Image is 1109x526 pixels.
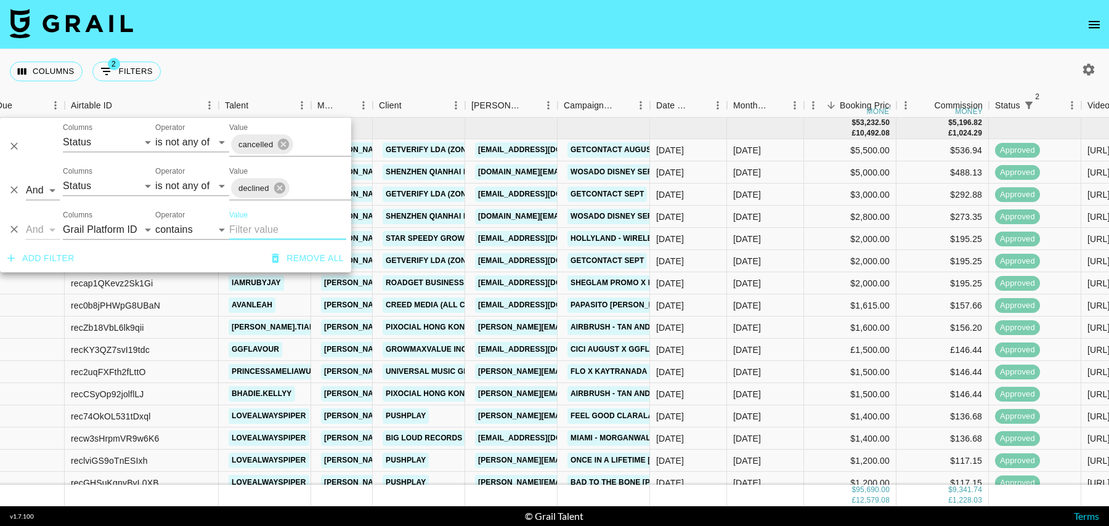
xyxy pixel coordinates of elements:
a: GETVERIFY LDA (ZONA [PERSON_NAME][GEOGRAPHIC_DATA]) [383,187,623,202]
div: $195.25 [896,272,989,294]
div: $195.25 [896,228,989,250]
div: $1,500.00 [804,361,896,383]
button: Menu [200,96,219,115]
a: [EMAIL_ADDRESS][DOMAIN_NAME] [475,187,613,202]
a: [PERSON_NAME][EMAIL_ADDRESS][DOMAIN_NAME] [321,431,522,446]
span: cancelled [231,137,280,152]
div: Booking Price [840,94,894,118]
a: [PERSON_NAME][EMAIL_ADDRESS][DOMAIN_NAME] [475,475,676,490]
a: GETVERIFY LDA (ZONA [PERSON_NAME][GEOGRAPHIC_DATA]) [383,253,623,269]
a: GrowMaxValue Inc. [383,342,472,357]
a: [PERSON_NAME][EMAIL_ADDRESS][DOMAIN_NAME] [475,408,676,424]
a: PushPlay [383,453,429,468]
div: $2,000.00 [804,250,896,272]
div: 07/08/2025 [656,144,684,156]
div: recKY3QZ7svI19tdc [71,344,150,356]
select: Logic operator [26,220,60,240]
div: $273.35 [896,206,989,228]
div: 12,579.08 [856,495,890,506]
div: $1,500.00 [804,383,896,405]
div: $1,615.00 [804,294,896,317]
button: Menu [632,96,650,115]
a: [PERSON_NAME][EMAIL_ADDRESS][DOMAIN_NAME] [321,320,522,335]
div: Aug '25 [733,277,761,289]
div: [PERSON_NAME] [471,94,522,118]
div: $ [851,118,856,128]
div: declined [231,178,290,198]
button: Menu [447,96,465,115]
div: $292.88 [896,184,989,206]
a: [PERSON_NAME][EMAIL_ADDRESS][DOMAIN_NAME] [321,364,522,379]
a: [EMAIL_ADDRESS][DOMAIN_NAME] [475,142,613,158]
button: Sort [12,97,30,114]
div: 1,228.03 [953,495,982,506]
div: $536.94 [896,139,989,161]
a: [EMAIL_ADDRESS][DOMAIN_NAME] [475,297,613,313]
span: approved [995,300,1040,312]
a: [PERSON_NAME][EMAIL_ADDRESS][DOMAIN_NAME] [475,364,676,379]
a: Feel Good claralasan [567,408,672,424]
button: Menu [786,96,804,115]
div: $1,400.00 [804,405,896,427]
div: 15/07/2025 [656,166,684,179]
div: 53,232.50 [856,118,890,128]
button: Menu [896,96,915,115]
div: $157.66 [896,294,989,317]
div: Aug '25 [733,166,761,179]
a: Once In A Lifetime [PERSON_NAME] [567,453,714,468]
a: [PERSON_NAME].tiara1 [229,320,327,335]
span: approved [995,389,1040,400]
div: v 1.7.100 [10,512,34,520]
label: Value [229,122,248,132]
div: Aug '25 [733,255,761,267]
div: Status [989,94,1081,118]
a: princessameliawu [229,364,314,379]
button: Sort [917,97,934,114]
a: GetContact August x piperrockelle [567,142,733,158]
span: approved [995,477,1040,489]
a: [PERSON_NAME][EMAIL_ADDRESS][DOMAIN_NAME] [475,453,676,468]
span: approved [995,256,1040,267]
span: approved [995,233,1040,245]
a: [PERSON_NAME][EMAIL_ADDRESS][DOMAIN_NAME] [321,342,522,357]
div: Aug '25 [733,344,761,356]
div: 11/08/2025 [656,477,684,489]
a: bhadie.kellyy [229,386,295,402]
button: Show filters [1020,97,1038,114]
div: $1,200.00 [804,472,896,494]
button: Select columns [10,62,83,81]
a: lovealwayspiper [229,431,309,446]
span: approved [995,411,1040,423]
div: Aug '25 [733,211,761,223]
div: Aug '25 [733,410,761,423]
div: recCSyOp92jolflLJ [71,388,144,400]
div: 05/08/2025 [656,432,684,445]
div: $146.44 [896,361,989,383]
button: Menu [46,96,65,115]
div: $5,500.00 [804,139,896,161]
div: money [867,108,895,115]
a: [PERSON_NAME][EMAIL_ADDRESS][DOMAIN_NAME] [321,275,522,291]
div: 2 active filters [1020,97,1038,114]
span: declined [231,181,277,195]
div: Aug '25 [733,299,761,312]
div: £ [851,128,856,139]
a: [PERSON_NAME][EMAIL_ADDRESS][PERSON_NAME][DOMAIN_NAME] [475,386,739,402]
button: Add filter [2,247,79,270]
span: approved [995,366,1040,378]
a: Bad to the Bone [PERSON_NAME] [567,475,709,490]
a: Roadget Business [DOMAIN_NAME]. [383,275,534,291]
div: $195.25 [896,250,989,272]
div: 95,690.00 [856,485,890,495]
div: Client [373,94,465,118]
a: [DOMAIN_NAME][EMAIL_ADDRESS][DOMAIN_NAME] [475,164,675,180]
div: reclviGS9oTnESIxh [71,455,148,467]
div: $ [948,485,953,495]
a: Shenzhen Qianhai Magwow Technology [DOMAIN_NAME] [383,209,623,224]
a: lovealwayspiper [229,475,309,490]
a: Shenzhen Qianhai Magwow Technology [DOMAIN_NAME] [383,164,623,180]
a: [PERSON_NAME][EMAIL_ADDRESS][DOMAIN_NAME] [321,386,522,402]
a: lovealwayspiper [229,408,309,424]
button: Sort [768,97,786,114]
span: 2 [108,58,120,70]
